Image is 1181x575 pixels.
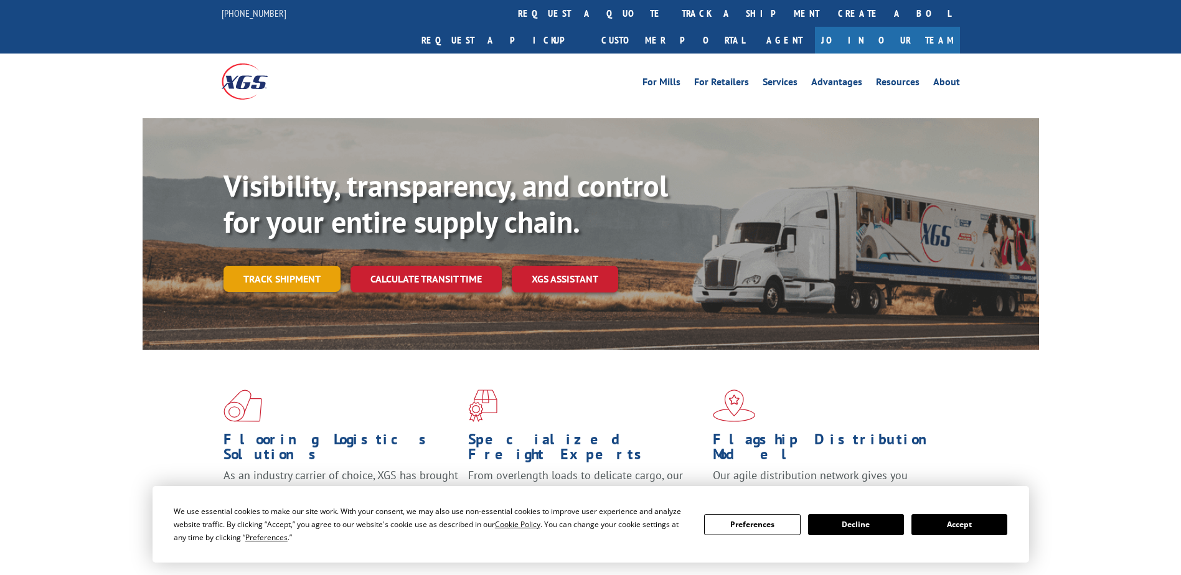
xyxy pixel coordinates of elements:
a: About [933,77,960,91]
a: XGS ASSISTANT [512,266,618,292]
a: Join Our Team [815,27,960,54]
a: Track shipment [223,266,341,292]
a: Request a pickup [412,27,592,54]
h1: Specialized Freight Experts [468,432,703,468]
a: Resources [876,77,920,91]
a: Advantages [811,77,862,91]
span: Our agile distribution network gives you nationwide inventory management on demand. [713,468,942,497]
img: xgs-icon-total-supply-chain-intelligence-red [223,390,262,422]
h1: Flooring Logistics Solutions [223,432,459,468]
button: Decline [808,514,904,535]
div: Cookie Consent Prompt [153,486,1029,563]
img: xgs-icon-flagship-distribution-model-red [713,390,756,422]
button: Accept [911,514,1007,535]
img: xgs-icon-focused-on-flooring-red [468,390,497,422]
a: Services [763,77,798,91]
span: Preferences [245,532,288,543]
span: As an industry carrier of choice, XGS has brought innovation and dedication to flooring logistics... [223,468,458,512]
a: Agent [754,27,815,54]
a: For Retailers [694,77,749,91]
a: For Mills [642,77,680,91]
span: Cookie Policy [495,519,540,530]
a: Calculate transit time [351,266,502,292]
div: We use essential cookies to make our site work. With your consent, we may also use non-essential ... [174,505,689,544]
p: From overlength loads to delicate cargo, our experienced staff knows the best way to move your fr... [468,468,703,523]
b: Visibility, transparency, and control for your entire supply chain. [223,166,668,241]
h1: Flagship Distribution Model [713,432,948,468]
button: Preferences [704,514,800,535]
a: Customer Portal [592,27,754,54]
a: [PHONE_NUMBER] [222,7,286,19]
